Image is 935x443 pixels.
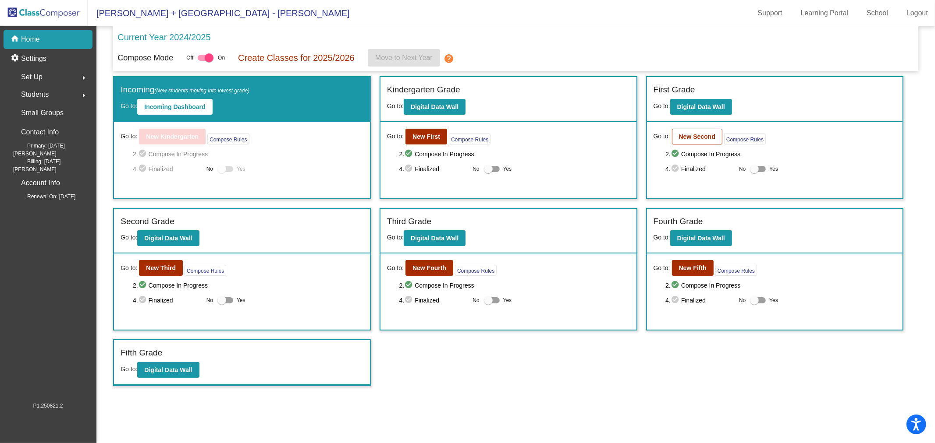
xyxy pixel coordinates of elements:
p: Current Year 2024/2025 [117,31,210,44]
p: Compose Mode [117,52,173,64]
mat-icon: check_circle [404,280,415,291]
a: Logout [899,6,935,20]
button: New Fourth [405,260,453,276]
span: No [739,296,746,304]
a: Support [751,6,789,20]
span: 4. Finalized [665,164,735,174]
span: Go to: [121,234,137,241]
span: Yes [769,295,778,306]
span: No [739,165,746,173]
b: Digital Data Wall [144,366,192,373]
b: Digital Data Wall [144,235,192,242]
span: 2. Compose In Progress [399,149,630,159]
span: Renewal On: [DATE] [13,193,75,200]
span: 2. Compose In Progress [133,149,363,159]
span: Go to: [387,102,404,109]
span: Yes [237,295,245,306]
button: Compose Rules [724,134,766,144]
span: Go to: [387,234,404,241]
b: New Fifth [679,264,707,271]
span: On [218,54,225,62]
label: First Grade [654,84,695,96]
span: Go to: [121,366,137,373]
button: Digital Data Wall [670,99,732,115]
span: Set Up [21,71,43,83]
button: Move to Next Year [368,49,440,67]
span: Go to: [121,132,137,141]
mat-icon: check_circle [671,280,681,291]
p: Small Groups [21,107,64,119]
b: New First [412,133,440,140]
button: New Kindergarten [139,129,206,144]
span: Primary: [DATE][PERSON_NAME] [13,142,92,158]
b: Incoming Dashboard [144,103,205,110]
span: 4. Finalized [133,295,202,306]
span: No [206,296,213,304]
span: Students [21,88,49,101]
mat-icon: check_circle [138,164,149,174]
mat-icon: check_circle [671,295,681,306]
button: Compose Rules [449,134,491,144]
span: 4. Finalized [399,295,469,306]
span: Go to: [654,102,670,109]
label: Fifth Grade [121,347,162,359]
button: Compose Rules [455,265,497,276]
span: [PERSON_NAME] + [GEOGRAPHIC_DATA] - [PERSON_NAME] [88,6,350,20]
button: Digital Data Wall [670,230,732,246]
label: Kindergarten Grade [387,84,460,96]
span: No [473,165,479,173]
span: Go to: [387,132,404,141]
label: Fourth Grade [654,215,703,228]
button: Digital Data Wall [404,230,466,246]
mat-icon: check_circle [138,295,149,306]
button: Incoming Dashboard [137,99,212,115]
p: Settings [21,53,46,64]
span: Go to: [654,132,670,141]
p: Create Classes for 2025/2026 [238,51,355,64]
span: Off [186,54,193,62]
span: 2. Compose In Progress [665,149,896,159]
mat-icon: check_circle [404,149,415,159]
b: Digital Data Wall [411,103,459,110]
span: No [473,296,479,304]
span: Billing: [DATE][PERSON_NAME] [13,158,92,173]
p: Contact Info [21,126,59,138]
button: New Second [672,129,722,144]
button: Compose Rules [715,265,757,276]
mat-icon: check_circle [404,164,415,174]
b: New Third [146,264,176,271]
b: Digital Data Wall [677,235,725,242]
span: 2. Compose In Progress [133,280,363,291]
button: Compose Rules [207,134,249,144]
button: Compose Rules [185,265,226,276]
span: Yes [237,164,245,174]
mat-icon: home [11,34,21,45]
span: Go to: [654,264,670,273]
mat-icon: check_circle [138,280,149,291]
span: Yes [769,164,778,174]
mat-icon: check_circle [138,149,149,159]
span: Yes [503,295,512,306]
a: School [860,6,895,20]
button: New Third [139,260,183,276]
b: New Kindergarten [146,133,199,140]
button: Digital Data Wall [137,362,199,378]
mat-icon: arrow_right [78,90,89,101]
p: Home [21,34,40,45]
span: 4. Finalized [133,164,202,174]
span: (New students moving into lowest grade) [154,88,249,94]
span: Go to: [121,102,137,109]
span: 2. Compose In Progress [399,280,630,291]
span: 2. Compose In Progress [665,280,896,291]
a: Learning Portal [794,6,856,20]
mat-icon: check_circle [671,164,681,174]
span: Go to: [121,264,137,273]
span: No [206,165,213,173]
mat-icon: check_circle [671,149,681,159]
span: Move to Next Year [375,54,433,61]
label: Incoming [121,84,249,96]
mat-icon: help [444,53,454,64]
span: Go to: [654,234,670,241]
span: Go to: [387,264,404,273]
label: Second Grade [121,215,174,228]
